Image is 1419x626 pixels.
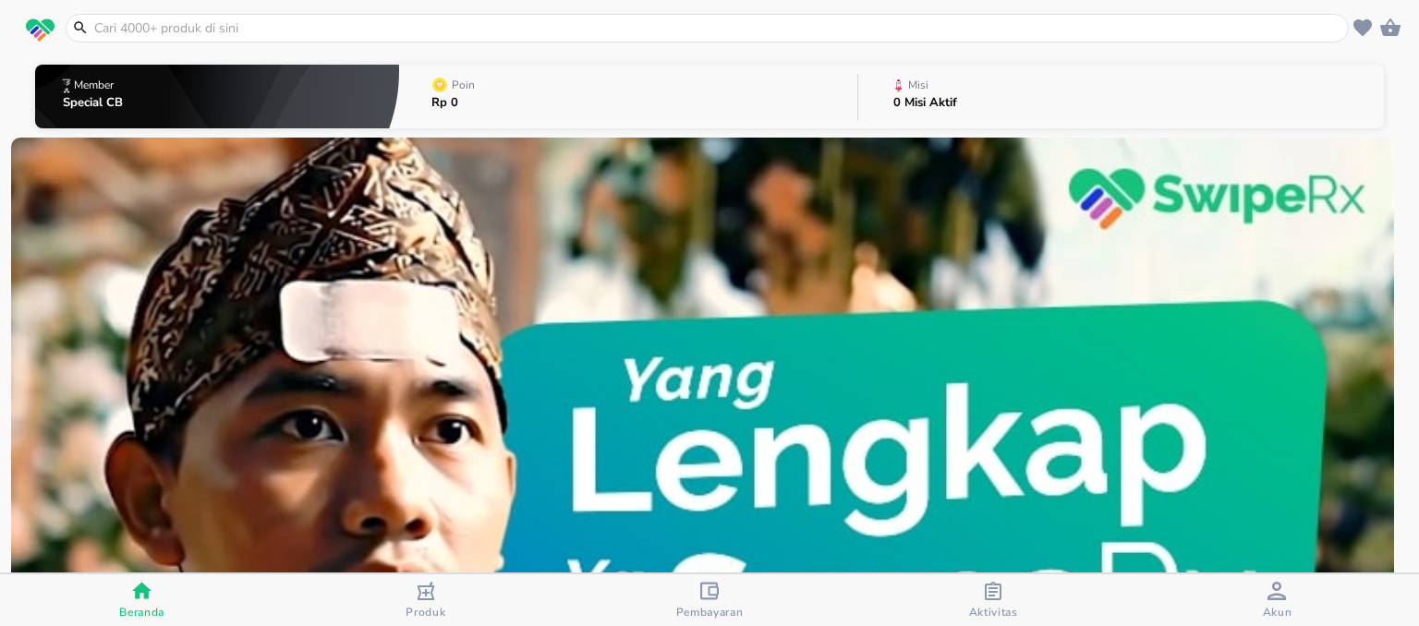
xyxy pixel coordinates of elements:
[26,18,55,42] img: logo_swiperx_s.bd005f3b.svg
[406,605,445,620] span: Produk
[431,97,479,109] p: Rp 0
[852,574,1135,626] button: Aktivitas
[893,97,957,109] p: 0 Misi Aktif
[452,79,475,90] p: Poin
[1135,574,1419,626] button: Akun
[63,97,123,109] p: Special CB
[676,605,744,620] span: Pembayaran
[858,60,1384,133] button: Misi0 Misi Aktif
[1263,605,1292,620] span: Akun
[92,18,1344,38] input: Cari 4000+ produk di sini
[969,605,1018,620] span: Aktivitas
[119,605,164,620] span: Beranda
[74,79,114,90] p: Member
[567,574,851,626] button: Pembayaran
[35,60,399,133] button: MemberSpecial CB
[399,60,857,133] button: PoinRp 0
[908,79,928,90] p: Misi
[284,574,567,626] button: Produk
